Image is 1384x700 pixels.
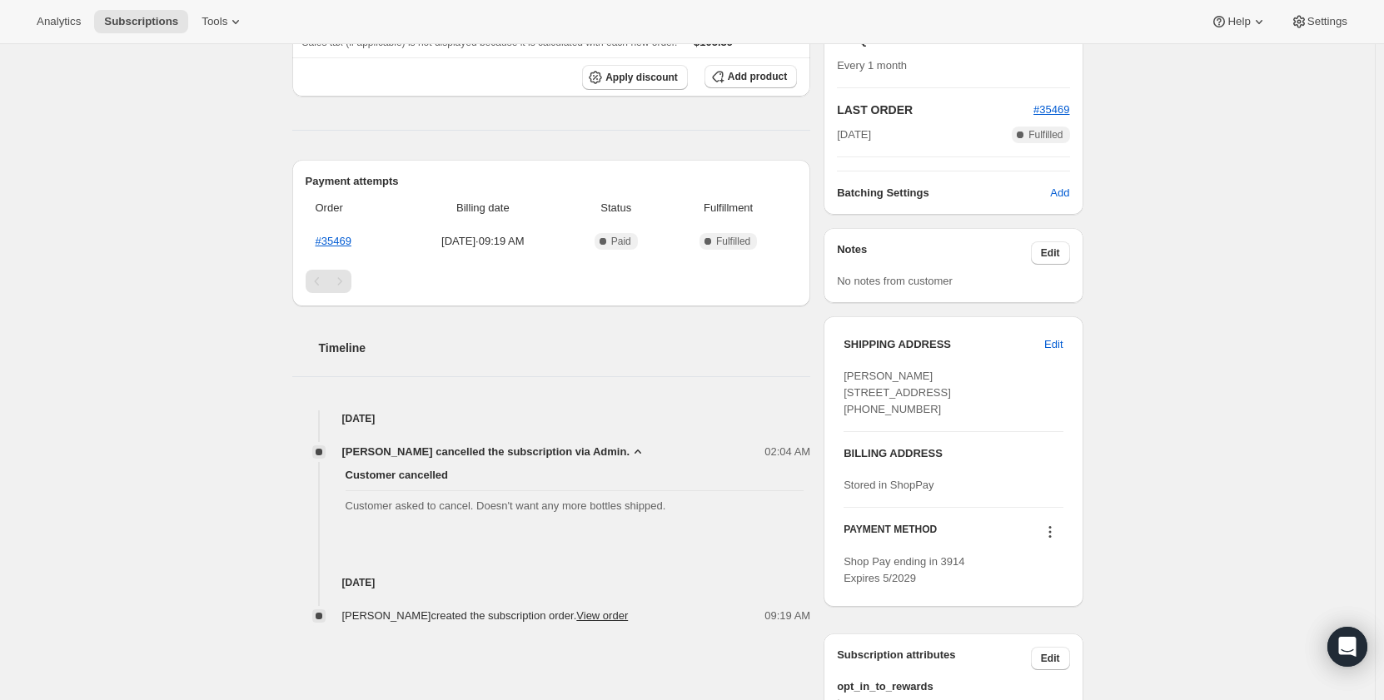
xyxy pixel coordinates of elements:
[202,15,227,28] span: Tools
[1327,627,1367,667] div: Open Intercom Messenger
[1031,241,1070,265] button: Edit
[611,235,631,248] span: Paid
[670,200,787,216] span: Fulfillment
[704,65,797,88] button: Add product
[844,370,951,415] span: [PERSON_NAME] [STREET_ADDRESS] [PHONE_NUMBER]
[306,190,399,226] th: Order
[306,173,798,190] h2: Payment attempts
[1227,15,1250,28] span: Help
[1050,185,1069,201] span: Add
[403,233,562,250] span: [DATE] · 09:19 AM
[1040,180,1079,206] button: Add
[292,574,811,591] h4: [DATE]
[844,523,937,545] h3: PAYMENT METHOD
[844,555,964,584] span: Shop Pay ending in 3914 Expires 5/2029
[844,479,933,491] span: Stored in ShopPay
[837,678,1069,695] span: opt_in_to_rewards
[1033,102,1069,118] button: #35469
[764,444,810,460] span: 02:04 AM
[837,275,953,287] span: No notes from customer
[837,185,1050,201] h6: Batching Settings
[844,445,1063,462] h3: BILLING ADDRESS
[716,235,750,248] span: Fulfilled
[844,336,1044,353] h3: SHIPPING ADDRESS
[104,15,178,28] span: Subscriptions
[1028,128,1063,141] span: Fulfilled
[346,467,804,484] span: Customer cancelled
[1041,652,1060,665] span: Edit
[837,241,1031,265] h3: Notes
[192,10,254,33] button: Tools
[94,10,188,33] button: Subscriptions
[1307,15,1347,28] span: Settings
[316,235,351,247] a: #35469
[1281,10,1357,33] button: Settings
[837,102,1033,118] h2: LAST ORDER
[342,444,647,460] button: [PERSON_NAME] cancelled the subscription via Admin.
[27,10,91,33] button: Analytics
[1031,647,1070,670] button: Edit
[342,609,629,622] span: [PERSON_NAME] created the subscription order.
[837,127,871,143] span: [DATE]
[403,200,562,216] span: Billing date
[306,270,798,293] nav: Pagination
[1044,336,1063,353] span: Edit
[319,340,811,356] h2: Timeline
[582,65,688,90] button: Apply discount
[576,609,628,622] a: View order
[292,410,811,427] h4: [DATE]
[1041,246,1060,260] span: Edit
[764,608,810,624] span: 09:19 AM
[572,200,660,216] span: Status
[837,59,907,72] span: Every 1 month
[37,15,81,28] span: Analytics
[346,498,804,514] span: Customer asked to cancel. Doesn't want any more bottles shipped.
[1034,331,1073,358] button: Edit
[342,444,630,460] span: [PERSON_NAME] cancelled the subscription via Admin.
[1033,103,1069,116] a: #35469
[605,71,678,84] span: Apply discount
[837,647,1031,670] h3: Subscription attributes
[728,70,787,83] span: Add product
[1201,10,1277,33] button: Help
